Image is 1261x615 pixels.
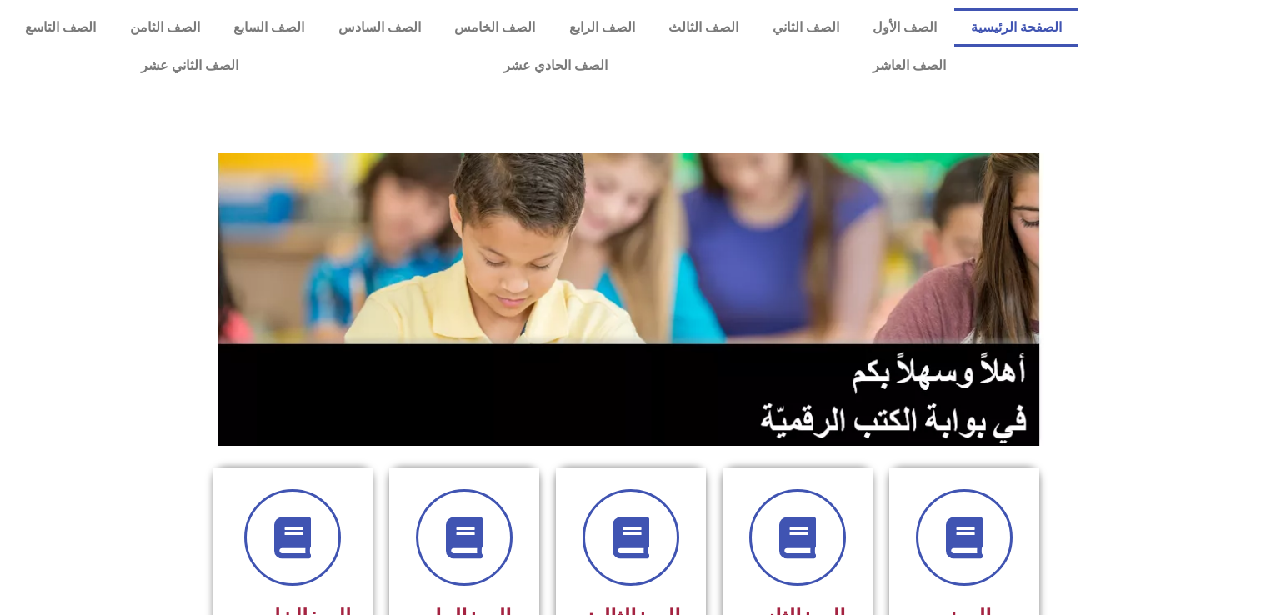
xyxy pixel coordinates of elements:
a: الصف الثامن [113,8,218,47]
a: الصف الحادي عشر [371,47,740,85]
a: الصف الرابع [553,8,653,47]
a: الصف الثالث [652,8,756,47]
a: الصف الخامس [438,8,553,47]
a: الصف السادس [322,8,438,47]
a: الصف التاسع [8,8,113,47]
a: الصف السابع [217,8,322,47]
a: الصف الثاني عشر [8,47,371,85]
a: الصفحة الرئيسية [954,8,1079,47]
a: الصف الثاني [756,8,857,47]
a: الصف العاشر [740,47,1078,85]
a: الصف الأول [856,8,954,47]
